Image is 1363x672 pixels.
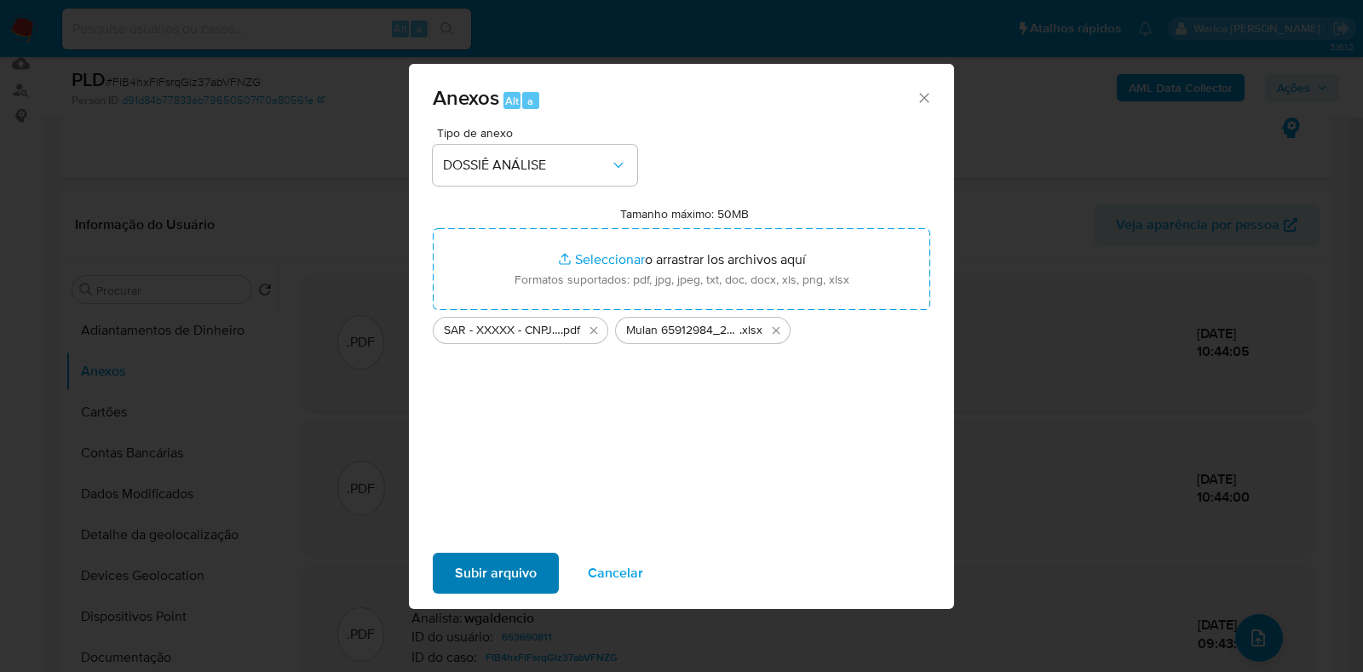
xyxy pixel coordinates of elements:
button: Cancelar [566,553,665,594]
button: DOSSIÊ ANÁLISE [433,145,637,186]
button: Subir arquivo [433,553,559,594]
span: DOSSIÊ ANÁLISE [443,157,610,174]
span: .pdf [561,322,580,339]
span: Anexos [433,83,499,112]
button: Eliminar Mulan 65912984_2025_09_28_19_40_06.xlsx [766,320,786,341]
span: a [527,93,533,109]
button: Cerrar [916,89,931,105]
span: Subir arquivo [455,554,537,592]
span: Tipo de anexo [437,127,641,139]
span: Mulan 65912984_2025_09_28_19_40_06 [626,322,739,339]
button: Eliminar SAR - XXXXX - CNPJ 33304981000110 - SUPERMERCADOS MUNDIAL LTDA.pdf [584,320,604,341]
label: Tamanho máximo: 50MB [620,206,749,221]
span: Alt [505,93,519,109]
span: .xlsx [739,322,762,339]
span: SAR - XXXXX - CNPJ 33304981000110 - SUPERMERCADOS MUNDIAL LTDA [444,322,561,339]
ul: Archivos seleccionados [433,310,930,344]
span: Cancelar [588,554,643,592]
